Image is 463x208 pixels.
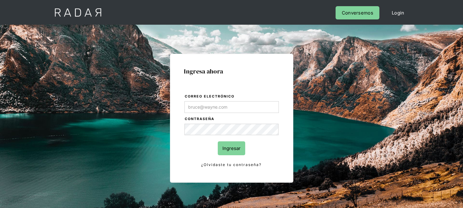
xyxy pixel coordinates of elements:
[185,116,279,122] label: Contraseña
[184,93,279,168] form: Login Form
[386,6,411,19] a: Login
[185,94,279,100] label: Correo electrónico
[184,68,279,75] h1: Ingresa ahora
[336,6,379,19] a: Conversemos
[184,101,279,113] input: bruce@wayne.com
[184,161,279,168] a: ¿Olvidaste tu contraseña?
[218,141,245,155] input: Ingresar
